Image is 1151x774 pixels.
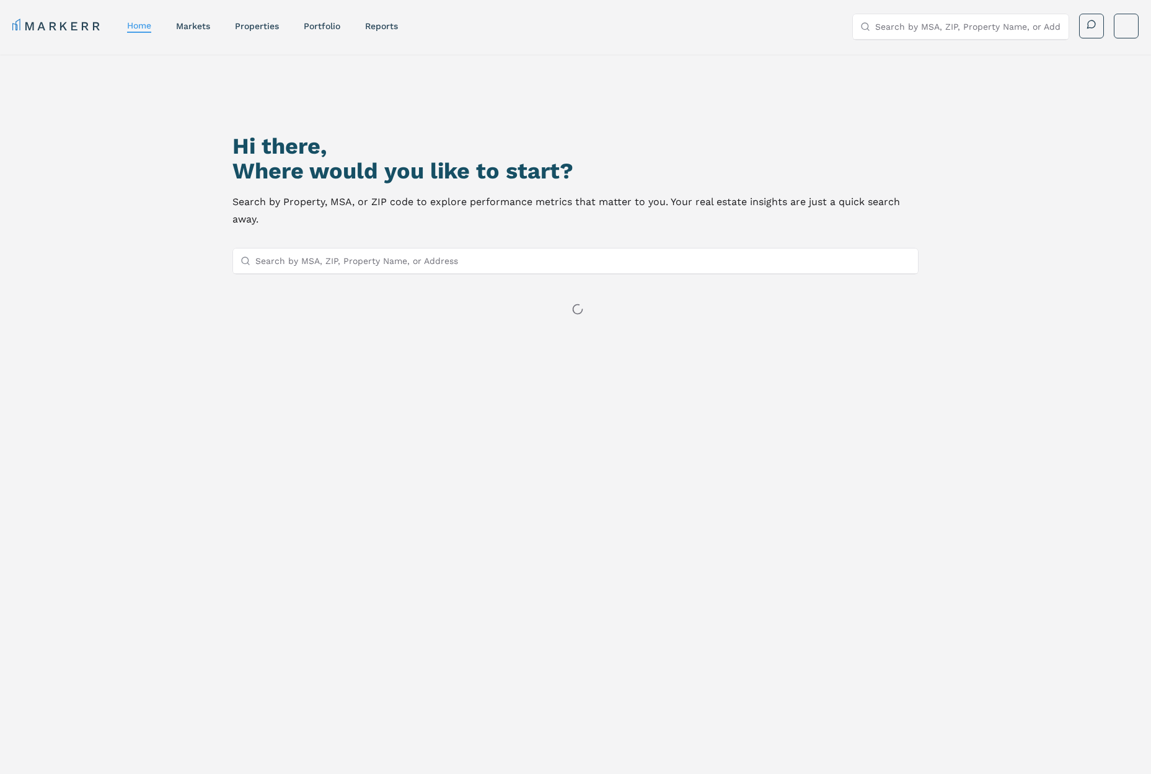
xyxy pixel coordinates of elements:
a: properties [235,21,279,31]
input: Search by MSA, ZIP, Property Name, or Address [255,248,911,273]
h2: Where would you like to start? [232,159,919,183]
a: MARKERR [12,17,102,35]
h1: Hi there, [232,134,919,159]
a: home [127,20,151,30]
a: markets [176,21,210,31]
p: Search by Property, MSA, or ZIP code to explore performance metrics that matter to you. Your real... [232,193,919,228]
a: reports [365,21,398,31]
input: Search by MSA, ZIP, Property Name, or Address [875,14,1061,39]
a: Portfolio [304,21,340,31]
